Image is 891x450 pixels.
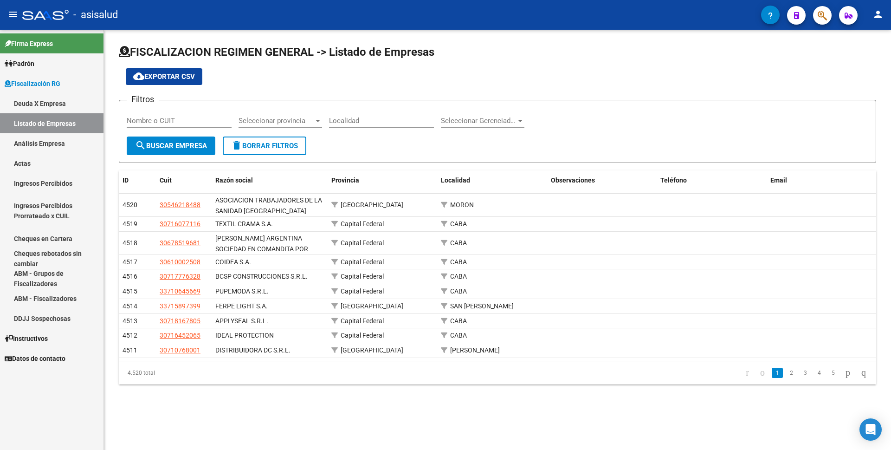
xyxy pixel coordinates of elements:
[450,273,467,280] span: CABA
[119,170,156,190] datatable-header-cell: ID
[160,332,200,339] span: 30716452065
[341,273,384,280] span: Capital Federal
[212,170,328,190] datatable-header-cell: Razón social
[215,287,269,295] span: PUPEMODA S.R.L.
[341,346,403,354] span: [GEOGRAPHIC_DATA]
[331,176,359,184] span: Provincia
[772,368,783,378] a: 1
[123,346,137,354] span: 4511
[798,365,812,381] li: page 3
[341,287,384,295] span: Capital Federal
[160,273,200,280] span: 30717776328
[239,117,314,125] span: Seleccionar provincia
[841,368,854,378] a: go to next page
[857,368,870,378] a: go to last page
[5,59,34,69] span: Padrón
[441,176,470,184] span: Localidad
[123,332,137,339] span: 4512
[123,287,137,295] span: 4515
[127,137,215,155] button: Buscar Empresa
[231,140,242,151] mat-icon: delete
[341,258,384,266] span: Capital Federal
[767,170,876,190] datatable-header-cell: Email
[231,142,298,150] span: Borrar Filtros
[5,39,53,49] span: Firma Express
[827,368,839,378] a: 5
[73,5,118,25] span: - asisalud
[119,46,434,59] span: FISCALIZACION REGIMEN GENERAL -> Listado de Empresas
[450,287,467,295] span: CABA
[341,239,384,247] span: Capital Federal
[450,258,467,266] span: CABA
[800,368,811,378] a: 3
[119,361,269,385] div: 4.520 total
[341,201,403,209] span: [GEOGRAPHIC_DATA]
[5,353,65,364] span: Datos de contacto
[160,239,200,247] span: 30678519681
[5,78,60,89] span: Fiscalización RG
[441,117,516,125] span: Seleccionar Gerenciador
[770,176,787,184] span: Email
[160,317,200,325] span: 30718167805
[328,170,437,190] datatable-header-cell: Provincia
[123,220,137,228] span: 4519
[123,302,137,310] span: 4514
[215,220,273,228] span: TEXTIL CRAMA S.A.
[756,368,769,378] a: go to previous page
[123,239,137,247] span: 4518
[814,368,825,378] a: 4
[133,72,195,81] span: Exportar CSV
[784,365,798,381] li: page 2
[215,273,308,280] span: BCSP CONSTRUCCIONES S.R.L.
[660,176,687,184] span: Teléfono
[133,71,144,82] mat-icon: cloud_download
[123,317,137,325] span: 4513
[160,346,200,354] span: 30710768001
[341,302,403,310] span: [GEOGRAPHIC_DATA]
[770,365,784,381] li: page 1
[215,176,253,184] span: Razón social
[123,273,137,280] span: 4516
[160,220,200,228] span: 30716077116
[215,235,308,263] span: FORD ARGENTINA SOCIEDAD EN COMANDITA POR ACCIONES
[160,302,200,310] span: 33715897399
[215,196,322,215] span: ASOCIACION TRABAJADORES DE LA SANIDAD ARGENTINA
[551,176,595,184] span: Observaciones
[812,365,826,381] li: page 4
[160,258,200,266] span: 30610002508
[123,258,137,266] span: 4517
[126,68,202,85] button: Exportar CSV
[160,201,200,209] span: 30546218488
[826,365,840,381] li: page 5
[135,140,146,151] mat-icon: search
[215,302,268,310] span: FERPE LIGHT S.A.
[215,258,251,266] span: COIDEA S.A.
[437,170,547,190] datatable-header-cell: Localidad
[450,317,467,325] span: CABA
[657,170,766,190] datatable-header-cell: Teléfono
[160,176,172,184] span: Cuit
[215,346,291,354] span: DISTRIBUIDORA DC S.R.L.
[127,93,159,106] h3: Filtros
[5,333,48,344] span: Instructivos
[215,317,268,325] span: APPLYSEAL S.R.L.
[450,346,500,354] span: [PERSON_NAME]
[160,287,200,295] span: 33710645669
[450,220,467,228] span: CABA
[872,9,884,20] mat-icon: person
[450,239,467,247] span: CABA
[450,302,514,310] span: SAN [PERSON_NAME]
[859,418,882,441] div: Open Intercom Messenger
[786,368,797,378] a: 2
[135,142,207,150] span: Buscar Empresa
[123,201,137,209] span: 4520
[123,176,129,184] span: ID
[156,170,212,190] datatable-header-cell: Cuit
[341,317,384,325] span: Capital Federal
[7,9,19,20] mat-icon: menu
[223,137,306,155] button: Borrar Filtros
[742,368,753,378] a: go to first page
[450,332,467,339] span: CABA
[341,220,384,228] span: Capital Federal
[341,332,384,339] span: Capital Federal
